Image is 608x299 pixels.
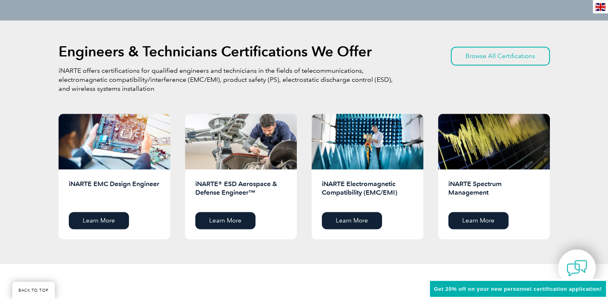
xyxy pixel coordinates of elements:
[448,180,540,206] h2: iNARTE Spectrum Management
[195,180,287,206] h2: iNARTE® ESD Aerospace & Defense Engineer™
[69,180,160,206] h2: iNARTE EMC Design Engineer
[322,180,413,206] h2: iNARTE Electromagnetic Compatibility (EMC/EMI)
[59,45,372,58] h2: Engineers & Technicians Certifications We Offer
[434,286,602,292] span: Get 20% off on your new personnel certification application!
[12,282,55,299] a: BACK TO TOP
[451,47,550,66] a: Browse All Certifications
[59,67,394,94] p: iNARTE offers certifications for qualified engineers and technicians in the fields of telecommuni...
[595,3,606,11] img: en
[69,212,129,229] a: Learn More
[567,258,587,279] img: contact-chat.png
[195,212,255,229] a: Learn More
[448,212,509,229] a: Learn More
[322,212,382,229] a: Learn More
